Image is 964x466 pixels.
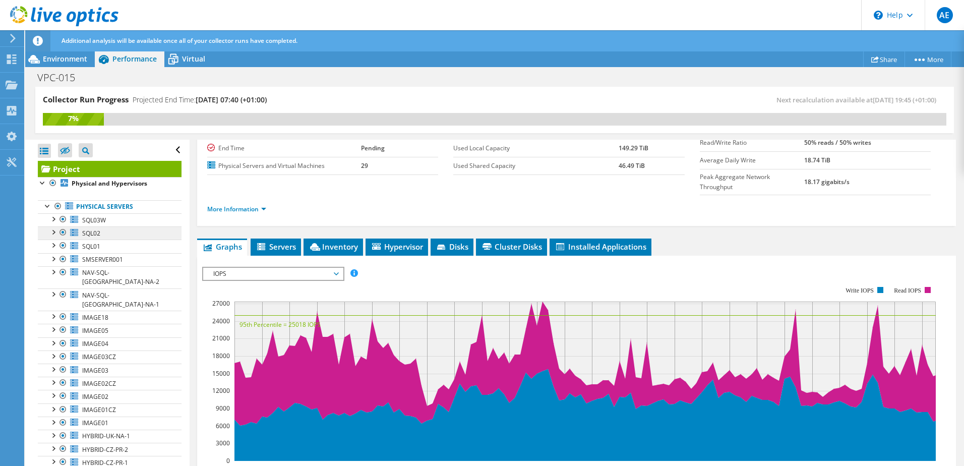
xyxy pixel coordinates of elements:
a: SMSERVER001 [38,253,182,266]
text: Write IOPS [846,287,874,294]
text: 24000 [212,317,230,325]
text: 18000 [212,352,230,360]
span: IMAGE03 [82,366,108,375]
text: 95th Percentile = 25018 IOPS [239,320,321,329]
b: Physical and Hypervisors [72,179,147,188]
span: IMAGE04 [82,339,108,348]
a: More [905,51,951,67]
a: SQL02 [38,226,182,240]
div: 7% [43,113,104,124]
h1: VPC-015 [33,72,91,83]
span: Servers [256,242,296,252]
a: SQL01 [38,240,182,253]
span: Virtual [182,54,205,64]
a: Share [863,51,905,67]
span: [DATE] 07:40 (+01:00) [196,95,267,104]
a: Physical and Hypervisors [38,177,182,190]
b: 29 [361,161,368,170]
label: Read/Write Ratio [700,138,805,148]
a: IMAGE01 [38,417,182,430]
span: IMAGE01CZ [82,405,116,414]
span: IMAGE02 [82,392,108,401]
a: IMAGE02CZ [38,377,182,390]
span: Installed Applications [555,242,646,252]
a: IMAGE03CZ [38,351,182,364]
a: IMAGE04 [38,337,182,351]
span: Additional analysis will be available once all of your collector runs have completed. [62,36,297,45]
label: Used Local Capacity [453,143,619,153]
text: 0 [226,456,230,465]
label: End Time [207,143,361,153]
a: Physical Servers [38,200,182,213]
a: HYBRID-CZ-PR-2 [38,443,182,456]
a: IMAGE01CZ [38,403,182,417]
span: Environment [43,54,87,64]
span: NAV-SQL-[GEOGRAPHIC_DATA]-NA-2 [82,268,159,286]
text: 12000 [212,386,230,395]
text: 27000 [212,299,230,308]
label: Peak Aggregate Network Throughput [700,172,805,192]
span: IMAGE05 [82,326,108,335]
b: 18.17 gigabits/s [804,178,850,186]
span: Graphs [202,242,242,252]
a: IMAGE18 [38,311,182,324]
span: Performance [112,54,157,64]
span: IMAGE03CZ [82,353,116,361]
span: IMAGE01 [82,419,108,427]
a: NAV-SQL-[GEOGRAPHIC_DATA]-NA-2 [38,266,182,288]
span: AE [937,7,953,23]
label: Used Shared Capacity [453,161,619,171]
span: Disks [436,242,468,252]
span: HYBRID-CZ-PR-2 [82,445,128,454]
span: SMSERVER001 [82,255,123,264]
text: 9000 [216,404,230,413]
a: SQL03W [38,213,182,226]
a: IMAGE02 [38,390,182,403]
span: IOPS [208,268,338,280]
text: 15000 [212,369,230,378]
span: Inventory [309,242,358,252]
span: Cluster Disks [481,242,542,252]
h4: Projected End Time: [133,94,267,105]
b: 46.49 TiB [619,161,645,170]
a: IMAGE03 [38,364,182,377]
text: 3000 [216,439,230,447]
a: HYBRID-UK-NA-1 [38,430,182,443]
text: Read IOPS [894,287,921,294]
b: Pending [361,144,385,152]
span: SQL03W [82,216,106,224]
svg: \n [874,11,883,20]
span: IMAGE18 [82,313,108,322]
a: NAV-SQL-[GEOGRAPHIC_DATA]-NA-1 [38,288,182,311]
span: SQL02 [82,229,100,238]
span: [DATE] 19:45 (+01:00) [873,95,936,104]
span: HYBRID-UK-NA-1 [82,432,130,440]
label: Average Daily Write [700,155,805,165]
a: Project [38,161,182,177]
label: Physical Servers and Virtual Machines [207,161,361,171]
text: 6000 [216,422,230,430]
span: Hypervisor [371,242,423,252]
span: SQL01 [82,242,100,251]
text: 21000 [212,334,230,342]
span: IMAGE02CZ [82,379,116,388]
a: IMAGE05 [38,324,182,337]
b: 18.74 TiB [804,156,830,164]
span: Next recalculation available at [776,95,941,104]
b: 149.29 TiB [619,144,648,152]
span: NAV-SQL-[GEOGRAPHIC_DATA]-NA-1 [82,291,159,309]
a: More Information [207,205,266,213]
b: 50% reads / 50% writes [804,138,871,147]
